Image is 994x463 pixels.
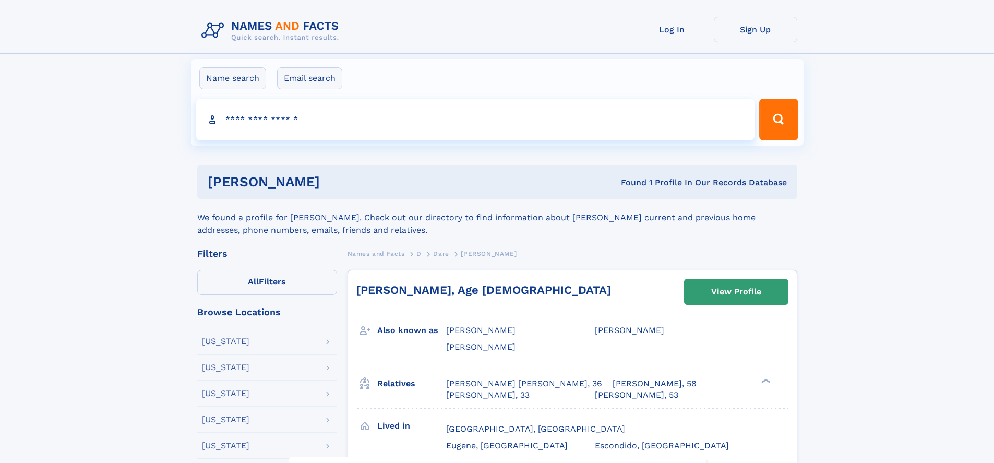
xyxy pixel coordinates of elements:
[595,441,729,450] span: Escondido, [GEOGRAPHIC_DATA]
[202,415,249,424] div: [US_STATE]
[613,378,697,389] a: [PERSON_NAME], 58
[446,441,568,450] span: Eugene, [GEOGRAPHIC_DATA]
[461,250,517,257] span: [PERSON_NAME]
[446,378,602,389] a: [PERSON_NAME] [PERSON_NAME], 36
[714,17,797,42] a: Sign Up
[202,389,249,398] div: [US_STATE]
[416,250,422,257] span: D
[470,177,787,188] div: Found 1 Profile In Our Records Database
[685,279,788,304] a: View Profile
[433,250,449,257] span: Dare
[202,337,249,346] div: [US_STATE]
[446,389,530,401] a: [PERSON_NAME], 33
[630,17,714,42] a: Log In
[377,417,446,435] h3: Lived in
[711,280,761,304] div: View Profile
[595,325,664,335] span: [PERSON_NAME]
[199,67,266,89] label: Name search
[759,99,798,140] button: Search Button
[197,270,337,295] label: Filters
[197,17,348,45] img: Logo Names and Facts
[277,67,342,89] label: Email search
[446,325,516,335] span: [PERSON_NAME]
[416,247,422,260] a: D
[433,247,449,260] a: Dare
[377,322,446,339] h3: Also known as
[197,307,337,317] div: Browse Locations
[759,377,771,384] div: ❯
[248,277,259,287] span: All
[377,375,446,393] h3: Relatives
[348,247,405,260] a: Names and Facts
[356,283,611,296] a: [PERSON_NAME], Age [DEMOGRAPHIC_DATA]
[197,249,337,258] div: Filters
[595,389,678,401] a: [PERSON_NAME], 53
[197,199,797,236] div: We found a profile for [PERSON_NAME]. Check out our directory to find information about [PERSON_N...
[446,424,625,434] span: [GEOGRAPHIC_DATA], [GEOGRAPHIC_DATA]
[196,99,755,140] input: search input
[208,175,471,188] h1: [PERSON_NAME]
[202,363,249,372] div: [US_STATE]
[202,442,249,450] div: [US_STATE]
[446,342,516,352] span: [PERSON_NAME]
